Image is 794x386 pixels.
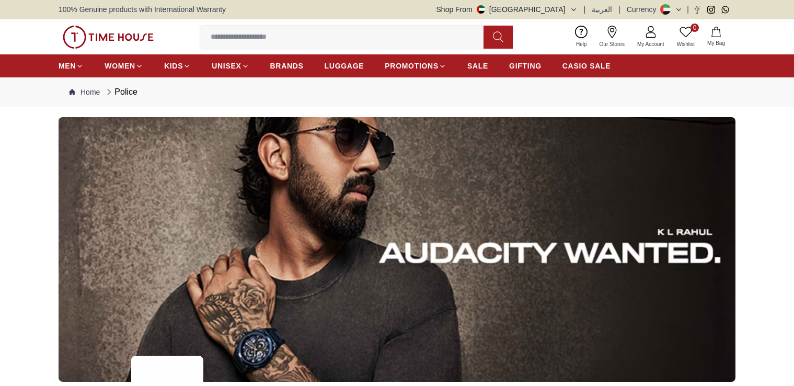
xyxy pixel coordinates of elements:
[105,56,143,75] a: WOMEN
[385,56,446,75] a: PROMOTIONS
[627,4,661,15] div: Currency
[59,77,735,107] nav: Breadcrumb
[105,61,135,71] span: WOMEN
[509,56,542,75] a: GIFTING
[270,61,304,71] span: BRANDS
[325,56,364,75] a: LUGGAGE
[212,56,249,75] a: UNISEX
[592,4,612,15] button: العربية
[595,40,629,48] span: Our Stores
[562,61,611,71] span: CASIO SALE
[673,40,699,48] span: Wishlist
[59,4,226,15] span: 100% Genuine products with International Warranty
[385,61,439,71] span: PROMOTIONS
[467,61,488,71] span: SALE
[270,56,304,75] a: BRANDS
[687,4,689,15] span: |
[570,24,593,50] a: Help
[104,86,137,98] div: Police
[69,87,100,97] a: Home
[212,61,241,71] span: UNISEX
[436,4,578,15] button: Shop From[GEOGRAPHIC_DATA]
[572,40,591,48] span: Help
[59,61,76,71] span: MEN
[701,25,731,49] button: My Bag
[562,56,611,75] a: CASIO SALE
[509,61,542,71] span: GIFTING
[325,61,364,71] span: LUGGAGE
[691,24,699,32] span: 0
[63,26,154,49] img: ...
[584,4,586,15] span: |
[721,6,729,14] a: Whatsapp
[633,40,669,48] span: My Account
[59,56,84,75] a: MEN
[164,61,183,71] span: KIDS
[164,56,191,75] a: KIDS
[593,24,631,50] a: Our Stores
[477,5,485,14] img: United Arab Emirates
[671,24,701,50] a: 0Wishlist
[467,56,488,75] a: SALE
[618,4,620,15] span: |
[59,117,735,382] img: ...
[693,6,701,14] a: Facebook
[703,39,729,47] span: My Bag
[707,6,715,14] a: Instagram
